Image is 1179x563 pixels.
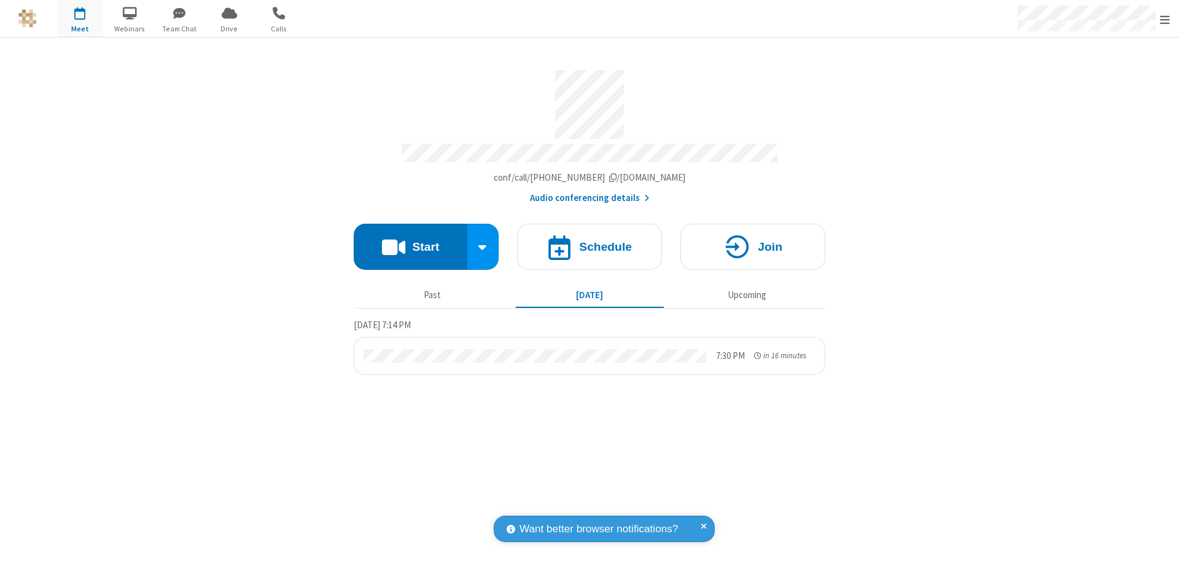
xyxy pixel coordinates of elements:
span: Drive [206,23,252,34]
button: Upcoming [673,283,821,307]
section: Account details [354,61,825,205]
span: Meet [57,23,103,34]
button: Audio conferencing details [530,191,650,205]
button: Start [354,224,467,270]
span: Calls [256,23,302,34]
span: in 16 minutes [763,350,806,361]
span: Copy my meeting room link [494,171,686,183]
button: Past [359,283,507,307]
div: 7:30 PM [716,349,745,363]
span: Want better browser notifications? [519,521,678,537]
button: Copy my meeting room linkCopy my meeting room link [494,171,686,185]
button: [DATE] [516,283,664,307]
span: [DATE] 7:14 PM [354,319,411,331]
img: QA Selenium DO NOT DELETE OR CHANGE [18,9,37,28]
div: Start conference options [467,224,499,270]
h4: Schedule [579,241,632,253]
span: Team Chat [157,23,203,34]
button: Join [680,224,825,270]
section: Today's Meetings [354,318,825,375]
button: Schedule [517,224,662,270]
h4: Start [412,241,439,253]
span: Webinars [107,23,153,34]
h4: Join [758,241,782,253]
